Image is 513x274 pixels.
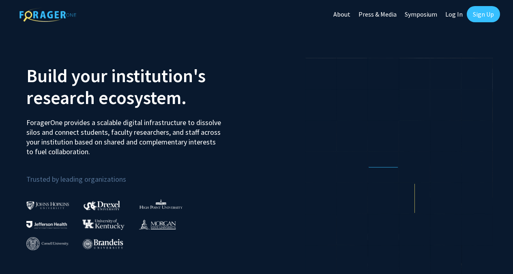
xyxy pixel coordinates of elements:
h2: Build your institution's research ecosystem. [26,65,251,108]
img: Morgan State University [139,219,176,229]
img: ForagerOne Logo [19,8,76,22]
p: Trusted by leading organizations [26,163,251,185]
img: Thomas Jefferson University [26,221,67,229]
img: Cornell University [26,237,69,251]
img: University of Kentucky [82,219,124,230]
img: Drexel University [84,201,120,210]
p: ForagerOne provides a scalable digital infrastructure to dissolve silos and connect students, fac... [26,112,223,157]
a: Sign Up [467,6,500,22]
img: Johns Hopkins University [26,201,69,210]
img: High Point University [140,199,182,209]
img: Brandeis University [83,239,123,249]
